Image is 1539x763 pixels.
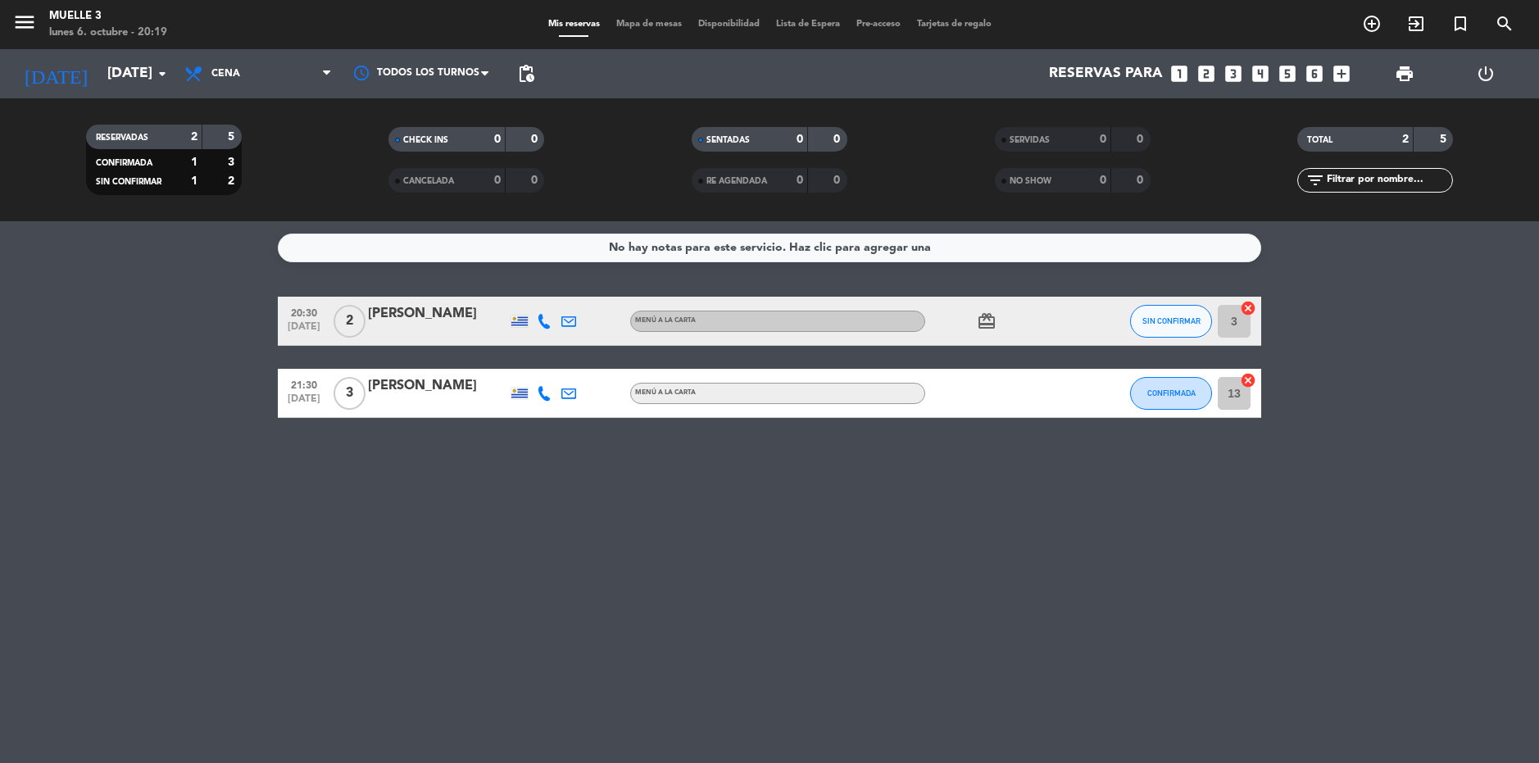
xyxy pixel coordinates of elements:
strong: 5 [1440,134,1450,145]
strong: 0 [494,175,501,186]
strong: 0 [531,134,541,145]
span: CANCELADA [403,177,454,185]
button: menu [12,10,37,40]
button: CONFIRMADA [1130,377,1212,410]
i: filter_list [1305,170,1325,190]
span: 21:30 [284,375,325,393]
span: RE AGENDADA [706,177,767,185]
strong: 2 [228,175,238,187]
i: card_giftcard [977,311,996,331]
strong: 0 [1137,134,1146,145]
span: [DATE] [284,321,325,340]
i: arrow_drop_down [152,64,172,84]
i: looks_6 [1304,63,1325,84]
div: [PERSON_NAME] [368,303,507,325]
div: Muelle 3 [49,8,167,25]
span: MENÚ A LA CARTA [635,317,696,324]
strong: 0 [797,175,803,186]
strong: 0 [1100,175,1106,186]
i: [DATE] [12,56,99,92]
span: CHECK INS [403,136,448,144]
span: pending_actions [516,64,536,84]
span: Disponibilidad [690,20,768,29]
i: menu [12,10,37,34]
span: RESERVADAS [96,134,148,142]
div: [PERSON_NAME] [368,375,507,397]
i: looks_two [1196,63,1217,84]
span: SIN CONFIRMAR [96,178,161,186]
strong: 0 [797,134,803,145]
span: print [1395,64,1414,84]
i: looks_5 [1277,63,1298,84]
span: CONFIRMADA [1147,388,1196,397]
strong: 0 [494,134,501,145]
strong: 0 [833,134,843,145]
strong: 1 [191,175,197,187]
strong: 2 [191,131,197,143]
strong: 0 [1137,175,1146,186]
span: Lista de Espera [768,20,848,29]
div: No hay notas para este servicio. Haz clic para agregar una [609,238,931,257]
span: 20:30 [284,302,325,321]
span: MENÚ A LA CARTA [635,389,696,396]
span: Pre-acceso [848,20,909,29]
i: looks_3 [1223,63,1244,84]
strong: 0 [1100,134,1106,145]
span: Mis reservas [540,20,608,29]
i: add_circle_outline [1362,14,1382,34]
span: Cena [211,68,240,79]
span: Reservas para [1049,66,1163,82]
span: [DATE] [284,393,325,412]
i: looks_one [1169,63,1190,84]
strong: 1 [191,157,197,168]
i: turned_in_not [1450,14,1470,34]
span: SENTADAS [706,136,750,144]
i: add_box [1331,63,1352,84]
input: Filtrar por nombre... [1325,171,1452,189]
i: exit_to_app [1406,14,1426,34]
div: lunes 6. octubre - 20:19 [49,25,167,41]
button: SIN CONFIRMAR [1130,305,1212,338]
i: power_settings_new [1476,64,1496,84]
strong: 3 [228,157,238,168]
span: CONFIRMADA [96,159,152,167]
span: TOTAL [1307,136,1332,144]
strong: 0 [833,175,843,186]
strong: 5 [228,131,238,143]
span: SERVIDAS [1010,136,1050,144]
i: looks_4 [1250,63,1271,84]
span: SIN CONFIRMAR [1142,316,1201,325]
span: Tarjetas de regalo [909,20,1000,29]
span: 2 [334,305,365,338]
i: search [1495,14,1514,34]
strong: 2 [1402,134,1409,145]
i: cancel [1240,300,1256,316]
span: 3 [334,377,365,410]
span: Mapa de mesas [608,20,690,29]
i: cancel [1240,372,1256,388]
span: NO SHOW [1010,177,1051,185]
div: LOG OUT [1446,49,1528,98]
strong: 0 [531,175,541,186]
